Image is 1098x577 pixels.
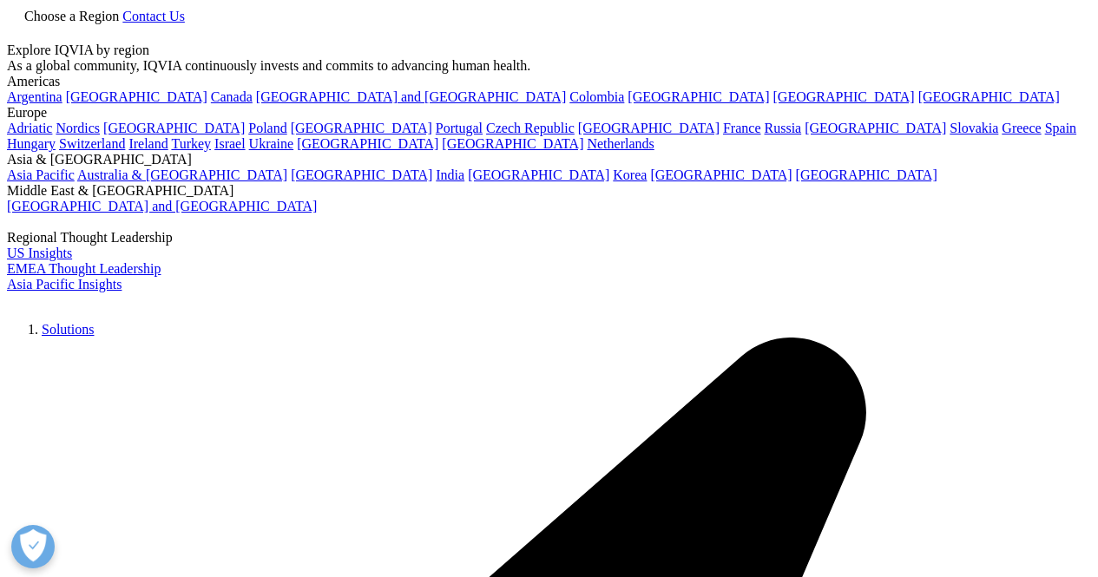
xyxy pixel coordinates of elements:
div: Europe [7,105,1091,121]
div: Regional Thought Leadership [7,230,1091,246]
a: [GEOGRAPHIC_DATA] [468,167,609,182]
a: [GEOGRAPHIC_DATA] [918,89,1060,104]
a: [GEOGRAPHIC_DATA] [805,121,946,135]
a: Portugal [436,121,483,135]
a: Israel [214,136,246,151]
a: US Insights [7,246,72,260]
a: Contact Us [122,9,185,23]
a: Poland [248,121,286,135]
button: Open Preferences [11,525,55,568]
a: Netherlands [587,136,654,151]
a: Solutions [42,322,94,337]
div: Explore IQVIA by region [7,43,1091,58]
a: France [723,121,761,135]
a: Greece [1002,121,1041,135]
a: Czech Republic [486,121,575,135]
a: [GEOGRAPHIC_DATA] [578,121,720,135]
a: Ireland [128,136,168,151]
a: Argentina [7,89,62,104]
a: [GEOGRAPHIC_DATA] [442,136,583,151]
a: [GEOGRAPHIC_DATA] [103,121,245,135]
a: [GEOGRAPHIC_DATA] [66,89,207,104]
a: [GEOGRAPHIC_DATA] [297,136,438,151]
span: Choose a Region [24,9,119,23]
a: Canada [211,89,253,104]
div: As a global community, IQVIA continuously invests and commits to advancing human health. [7,58,1091,74]
div: Middle East & [GEOGRAPHIC_DATA] [7,183,1091,199]
a: [GEOGRAPHIC_DATA] [291,121,432,135]
a: Spain [1045,121,1076,135]
a: Switzerland [59,136,125,151]
a: [GEOGRAPHIC_DATA] [796,167,937,182]
a: Ukraine [249,136,294,151]
a: Asia Pacific Insights [7,277,122,292]
a: [GEOGRAPHIC_DATA] [650,167,792,182]
a: Nordics [56,121,100,135]
a: Turkey [171,136,211,151]
a: EMEA Thought Leadership [7,261,161,276]
a: Slovakia [950,121,998,135]
a: [GEOGRAPHIC_DATA] and [GEOGRAPHIC_DATA] [7,199,317,213]
a: Hungary [7,136,56,151]
div: Asia & [GEOGRAPHIC_DATA] [7,152,1091,167]
div: Americas [7,74,1091,89]
a: Adriatic [7,121,52,135]
a: Colombia [569,89,624,104]
a: Russia [765,121,802,135]
a: [GEOGRAPHIC_DATA] [628,89,769,104]
a: [GEOGRAPHIC_DATA] [773,89,915,104]
a: Australia & [GEOGRAPHIC_DATA] [77,167,287,182]
a: India [436,167,464,182]
a: Korea [613,167,647,182]
a: Asia Pacific [7,167,75,182]
a: [GEOGRAPHIC_DATA] [291,167,432,182]
a: [GEOGRAPHIC_DATA] and [GEOGRAPHIC_DATA] [256,89,566,104]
